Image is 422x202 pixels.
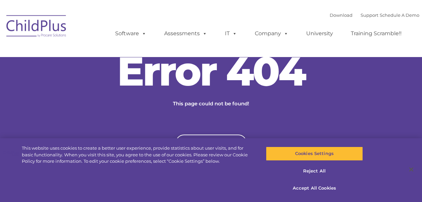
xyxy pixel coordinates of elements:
a: Download [330,12,353,18]
a: Schedule A Demo [380,12,419,18]
a: University [299,27,340,40]
button: Cookies Settings [266,147,363,161]
a: Training Scramble!! [344,27,408,40]
p: This page could not be found! [141,100,282,108]
div: This website uses cookies to create a better user experience, provide statistics about user visit... [22,145,253,165]
a: Company [248,27,295,40]
a: Software [108,27,153,40]
font: | [330,12,419,18]
button: Close [404,162,419,177]
img: ChildPlus by Procare Solutions [3,10,70,44]
h2: Error 404 [110,51,312,91]
button: Reject All [266,164,363,178]
a: Support [361,12,378,18]
a: IT [218,27,244,40]
a: Back to homepage [176,135,247,151]
a: Assessments [157,27,214,40]
button: Accept All Cookies [266,181,363,195]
